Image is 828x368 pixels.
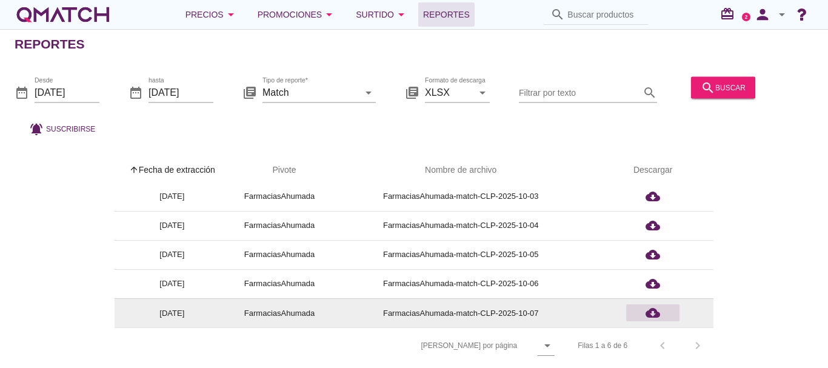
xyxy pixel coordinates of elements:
[646,306,660,320] i: cloud_download
[361,85,376,99] i: arrow_drop_down
[115,182,230,211] td: [DATE]
[176,2,248,27] button: Precios
[329,298,592,327] td: FarmaciasAhumada-match-CLP-2025-10-07
[242,85,257,99] i: library_books
[646,276,660,291] i: cloud_download
[262,82,359,102] input: Tipo de reporte*
[129,85,143,99] i: date_range
[19,118,105,139] button: Suscribirse
[701,80,746,95] div: buscar
[115,240,230,269] td: [DATE]
[394,7,409,22] i: arrow_drop_down
[519,82,640,102] input: Filtrar por texto
[646,247,660,262] i: cloud_download
[115,269,230,298] td: [DATE]
[129,165,139,175] i: arrow_upward
[230,269,329,298] td: FarmaciasAhumada
[742,13,750,21] a: 2
[115,211,230,240] td: [DATE]
[248,2,347,27] button: Promociones
[224,7,238,22] i: arrow_drop_down
[425,82,473,102] input: Formato de descarga
[230,182,329,211] td: FarmaciasAhumada
[149,82,213,102] input: hasta
[258,7,337,22] div: Promociones
[15,2,112,27] a: white-qmatch-logo
[592,153,713,187] th: Descargar: Not sorted.
[230,240,329,269] td: FarmaciasAhumada
[720,7,740,21] i: redeem
[540,338,555,353] i: arrow_drop_down
[115,298,230,327] td: [DATE]
[329,269,592,298] td: FarmaciasAhumada-match-CLP-2025-10-06
[643,85,657,99] i: search
[46,123,95,134] span: Suscribirse
[646,189,660,204] i: cloud_download
[322,7,336,22] i: arrow_drop_down
[356,7,409,22] div: Surtido
[29,121,46,136] i: notifications_active
[691,76,755,98] button: buscar
[567,5,641,24] input: Buscar productos
[35,82,99,102] input: Desde
[115,153,230,187] th: Fecha de extracción: Sorted ascending. Activate to sort descending.
[329,182,592,211] td: FarmaciasAhumada-match-CLP-2025-10-03
[329,153,592,187] th: Nombre de archivo: Not sorted.
[423,7,470,22] span: Reportes
[299,328,555,363] div: [PERSON_NAME] por página
[750,6,775,23] i: person
[550,7,565,22] i: search
[230,211,329,240] td: FarmaciasAhumada
[346,2,418,27] button: Surtido
[329,240,592,269] td: FarmaciasAhumada-match-CLP-2025-10-05
[230,298,329,327] td: FarmaciasAhumada
[185,7,238,22] div: Precios
[646,218,660,233] i: cloud_download
[745,14,748,19] text: 2
[475,85,490,99] i: arrow_drop_down
[230,153,329,187] th: Pivote: Not sorted. Activate to sort ascending.
[15,35,85,54] h2: Reportes
[418,2,475,27] a: Reportes
[405,85,419,99] i: library_books
[578,340,627,351] div: Filas 1 a 6 de 6
[775,7,789,22] i: arrow_drop_down
[15,85,29,99] i: date_range
[701,80,715,95] i: search
[329,211,592,240] td: FarmaciasAhumada-match-CLP-2025-10-04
